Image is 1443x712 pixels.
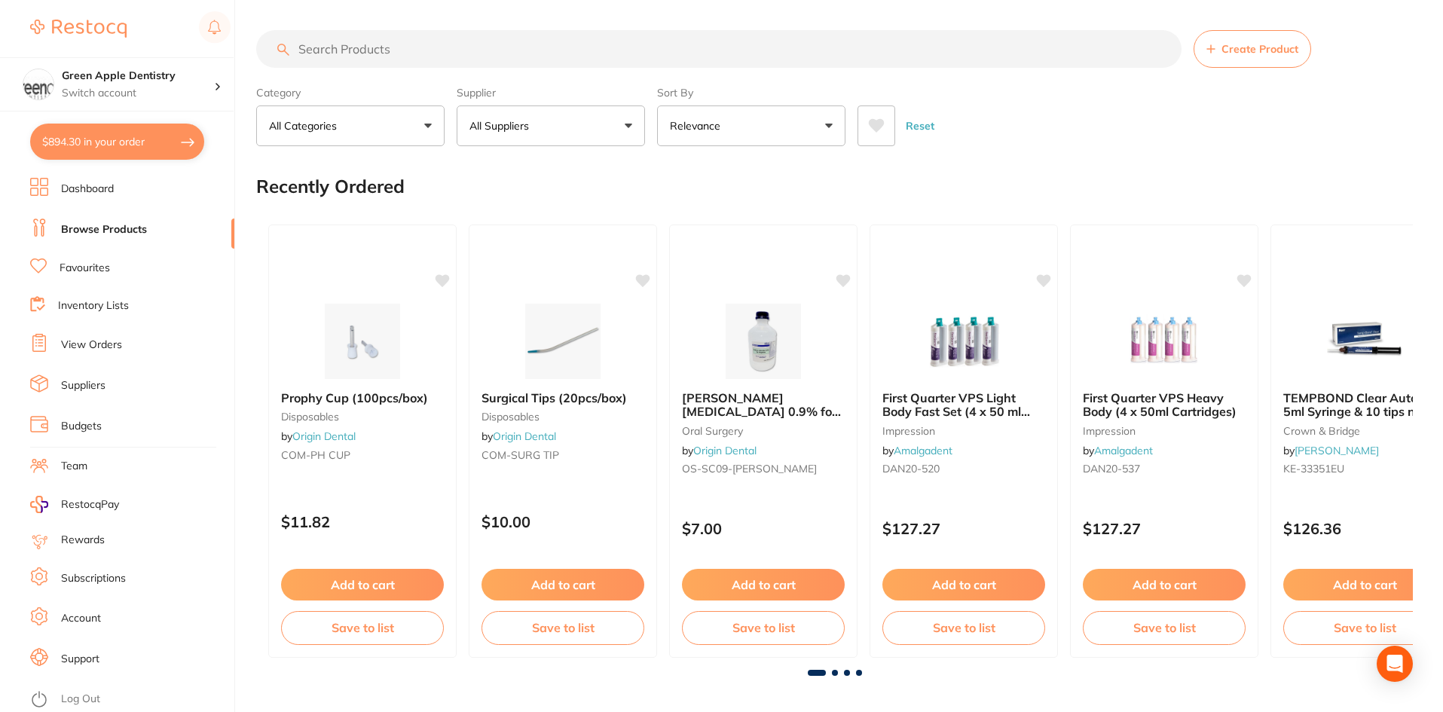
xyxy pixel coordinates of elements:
small: impression [882,425,1045,437]
a: Subscriptions [61,571,126,586]
p: $11.82 [281,513,444,530]
p: All Categories [269,118,343,133]
img: RestocqPay [30,496,48,513]
a: View Orders [61,338,122,353]
button: Save to list [482,611,644,644]
span: by [682,444,757,457]
button: Add to cart [682,569,845,600]
span: by [1283,444,1379,457]
a: RestocqPay [30,496,119,513]
p: $127.27 [882,520,1045,537]
img: Green Apple Dentistry [23,69,54,99]
p: Switch account [62,86,214,101]
button: Log Out [30,688,230,712]
b: Baxter Sodium Chloride 0.9% for Irrigation 1000ml Bottle [682,391,845,419]
label: Category [256,86,445,99]
b: Prophy Cup (100pcs/box) [281,391,444,405]
b: First Quarter VPS Heavy Body (4 x 50ml Cartridges) [1083,391,1246,419]
small: COM-PH CUP [281,449,444,461]
p: Relevance [670,118,726,133]
button: Reset [901,105,939,146]
button: Save to list [1083,611,1246,644]
a: Favourites [60,261,110,276]
button: Add to cart [482,569,644,600]
img: Restocq Logo [30,20,127,38]
a: Account [61,611,101,626]
h2: Recently Ordered [256,176,405,197]
a: Origin Dental [693,444,757,457]
button: Save to list [882,611,1045,644]
a: Restocq Logo [30,11,127,46]
a: Log Out [61,692,100,707]
span: Create Product [1221,43,1298,55]
small: COM-SURG TIP [482,449,644,461]
a: [PERSON_NAME] [1295,444,1379,457]
button: All Suppliers [457,105,645,146]
img: Surgical Tips (20pcs/box) [514,304,612,379]
button: Save to list [682,611,845,644]
span: by [281,429,356,443]
a: Support [61,652,99,667]
label: Supplier [457,86,645,99]
button: $894.30 in your order [30,124,204,160]
b: First Quarter VPS Light Body Fast Set (4 x 50 ml Cartridges) [882,391,1045,419]
a: Suppliers [61,378,105,393]
label: Sort By [657,86,845,99]
p: All Suppliers [469,118,535,133]
button: Add to cart [1083,569,1246,600]
a: Inventory Lists [58,298,129,313]
a: Team [61,459,87,474]
a: Rewards [61,533,105,548]
h4: Green Apple Dentistry [62,69,214,84]
small: DAN20-537 [1083,463,1246,475]
img: First Quarter VPS Heavy Body (4 x 50ml Cartridges) [1115,304,1213,379]
small: disposables [482,411,644,423]
span: RestocqPay [61,497,119,512]
img: Baxter Sodium Chloride 0.9% for Irrigation 1000ml Bottle [714,304,812,379]
a: Dashboard [61,182,114,197]
small: DAN20-520 [882,463,1045,475]
button: Relevance [657,105,845,146]
b: Surgical Tips (20pcs/box) [482,391,644,405]
p: $127.27 [1083,520,1246,537]
p: $7.00 [682,520,845,537]
div: Open Intercom Messenger [1377,646,1413,682]
a: Amalgadent [1094,444,1153,457]
small: OS-SC09-[PERSON_NAME] [682,463,845,475]
p: $10.00 [482,513,644,530]
a: Origin Dental [292,429,356,443]
a: Origin Dental [493,429,556,443]
button: Add to cart [281,569,444,600]
button: Create Product [1194,30,1311,68]
button: All Categories [256,105,445,146]
span: by [482,429,556,443]
small: disposables [281,411,444,423]
small: oral surgery [682,425,845,437]
input: Search Products [256,30,1182,68]
img: Prophy Cup (100pcs/box) [313,304,411,379]
button: Save to list [281,611,444,644]
small: impression [1083,425,1246,437]
img: TEMPBOND Clear Automix 5ml Syringe & 10 tips no triclosan [1316,304,1414,379]
a: Browse Products [61,222,147,237]
a: Amalgadent [894,444,952,457]
span: by [1083,444,1153,457]
img: First Quarter VPS Light Body Fast Set (4 x 50 ml Cartridges) [915,304,1013,379]
a: Budgets [61,419,102,434]
span: by [882,444,952,457]
button: Add to cart [882,569,1045,600]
